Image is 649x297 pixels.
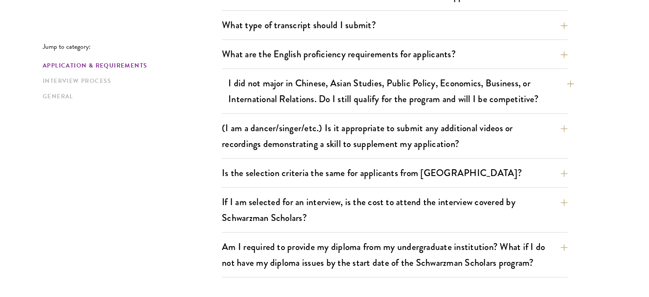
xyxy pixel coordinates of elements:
button: (I am a dancer/singer/etc.) Is it appropriate to submit any additional videos or recordings demon... [222,118,568,153]
a: General [43,92,217,101]
button: Am I required to provide my diploma from my undergraduate institution? What if I do not have my d... [222,237,568,272]
button: If I am selected for an interview, is the cost to attend the interview covered by Schwarzman Scho... [222,192,568,227]
a: Interview Process [43,76,217,85]
button: What are the English proficiency requirements for applicants? [222,44,568,64]
p: Jump to category: [43,43,222,50]
button: What type of transcript should I submit? [222,15,568,35]
a: Application & Requirements [43,61,217,70]
button: Is the selection criteria the same for applicants from [GEOGRAPHIC_DATA]? [222,163,568,182]
button: I did not major in Chinese, Asian Studies, Public Policy, Economics, Business, or International R... [228,74,574,109]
